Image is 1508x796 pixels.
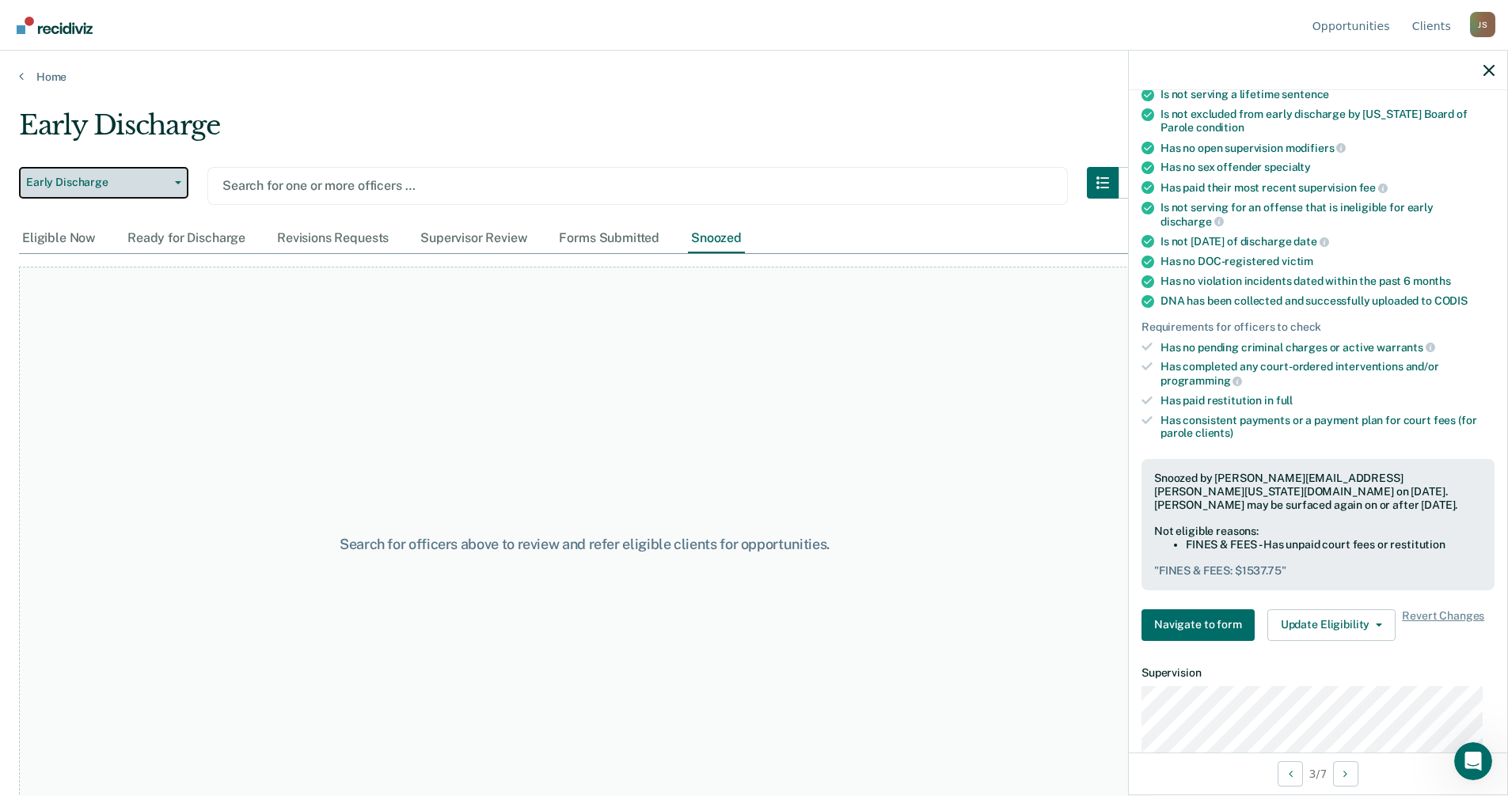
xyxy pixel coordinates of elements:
[1154,564,1482,578] pre: " FINES & FEES: $1537.75 "
[19,70,1489,84] a: Home
[1286,142,1347,154] span: modifiers
[688,224,745,253] div: Snoozed
[1160,88,1495,101] div: Is not serving a lifetime
[124,224,249,253] div: Ready for Discharge
[1154,472,1482,511] div: Snoozed by [PERSON_NAME][EMAIL_ADDRESS][PERSON_NAME][US_STATE][DOMAIN_NAME] on [DATE]. [PERSON_NA...
[19,109,1150,154] div: Early Discharge
[1160,394,1495,407] div: Has paid restitution in
[1160,340,1495,354] div: Has no pending criminal charges or active
[1160,374,1242,387] span: programming
[1160,180,1495,195] div: Has paid their most recent supervision
[1413,275,1451,287] span: months
[1195,426,1233,439] span: clients)
[1141,609,1261,641] a: Navigate to form link
[1160,141,1495,155] div: Has no open supervision
[274,224,392,253] div: Revisions Requests
[1196,121,1244,134] span: condition
[1160,414,1495,441] div: Has consistent payments or a payment plan for court fees (for parole
[1160,201,1495,228] div: Is not serving for an offense that is ineligible for early
[1160,294,1495,308] div: DNA has been collected and successfully uploaded to
[1141,666,1495,680] dt: Supervision
[1276,394,1293,407] span: full
[1154,525,1482,538] div: Not eligible reasons:
[1454,742,1492,780] iframe: Intercom live chat
[19,224,99,253] div: Eligible Now
[26,176,169,189] span: Early Discharge
[1264,161,1311,173] span: specialty
[1282,88,1329,100] span: sentence
[1160,215,1224,228] span: discharge
[1470,12,1495,37] button: Profile dropdown button
[1141,609,1255,641] button: Navigate to form
[1160,275,1495,288] div: Has no violation incidents dated within the past 6
[1267,609,1396,641] button: Update Eligibility
[1359,181,1388,194] span: fee
[1333,761,1358,787] button: Next Opportunity
[1186,538,1482,552] li: FINES & FEES - Has unpaid court fees or restitution
[1377,341,1435,354] span: warrants
[417,224,530,253] div: Supervisor Review
[1402,609,1484,641] span: Revert Changes
[1434,294,1468,307] span: CODIS
[1160,360,1495,387] div: Has completed any court-ordered interventions and/or
[1278,761,1303,787] button: Previous Opportunity
[1141,320,1495,334] div: Requirements for officers to check
[1293,235,1328,248] span: date
[1470,12,1495,37] div: J S
[1129,752,1507,794] div: 3 / 7
[1160,255,1495,268] div: Has no DOC-registered
[1160,108,1495,135] div: Is not excluded from early discharge by [US_STATE] Board of Parole
[302,536,867,553] div: Search for officers above to review and refer eligible clients for opportunities.
[1160,234,1495,248] div: Is not [DATE] of discharge
[17,17,93,34] img: Recidiviz
[556,224,663,253] div: Forms Submitted
[1282,255,1313,267] span: victim
[1160,161,1495,174] div: Has no sex offender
